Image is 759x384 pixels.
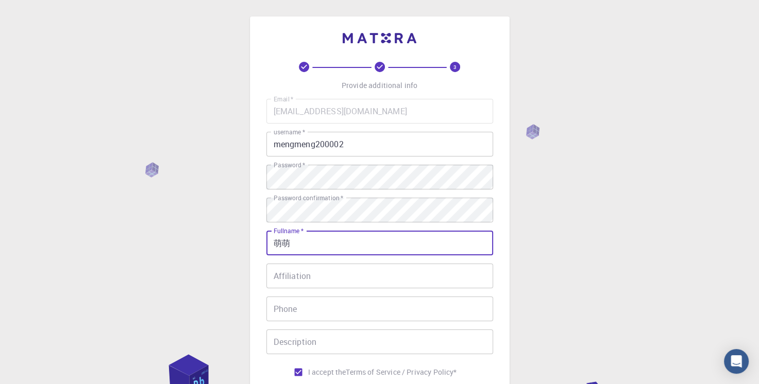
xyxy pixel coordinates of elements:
[274,128,305,136] label: username
[308,367,346,377] span: I accept the
[346,367,457,377] p: Terms of Service / Privacy Policy *
[724,349,749,374] div: Open Intercom Messenger
[342,80,417,91] p: Provide additional info
[274,95,293,103] label: Email
[453,63,457,71] text: 3
[274,161,305,169] label: Password
[274,226,303,235] label: Fullname
[346,367,457,377] a: Terms of Service / Privacy Policy*
[274,194,343,202] label: Password confirmation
